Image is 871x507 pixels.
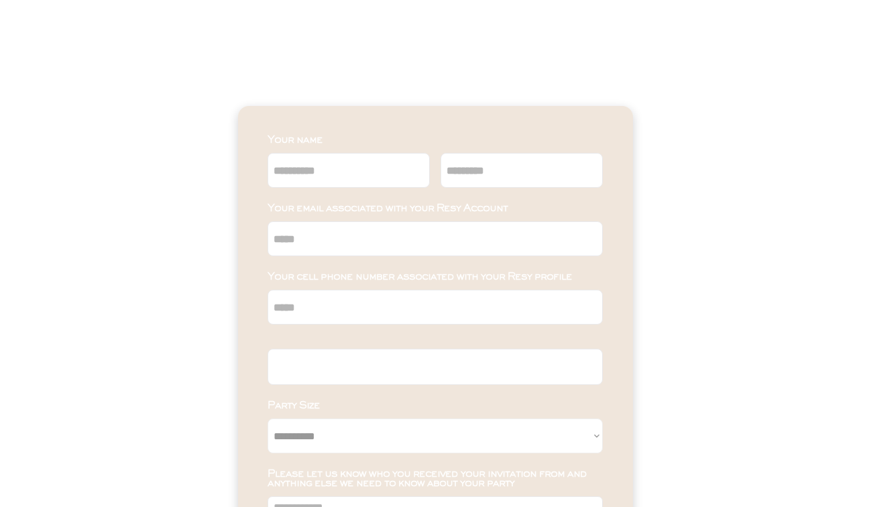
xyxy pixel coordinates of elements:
div: Please let us know who you received your invitation from and anything else we need to know about ... [268,469,603,488]
div: You’re Invited to Friends and Family [255,56,617,72]
div: Your cell phone number associated with your Resy profile [268,272,603,282]
div: Your name [268,135,603,145]
div: Your email associated with your Resy Account [268,204,603,213]
div: Party Size [268,401,603,410]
